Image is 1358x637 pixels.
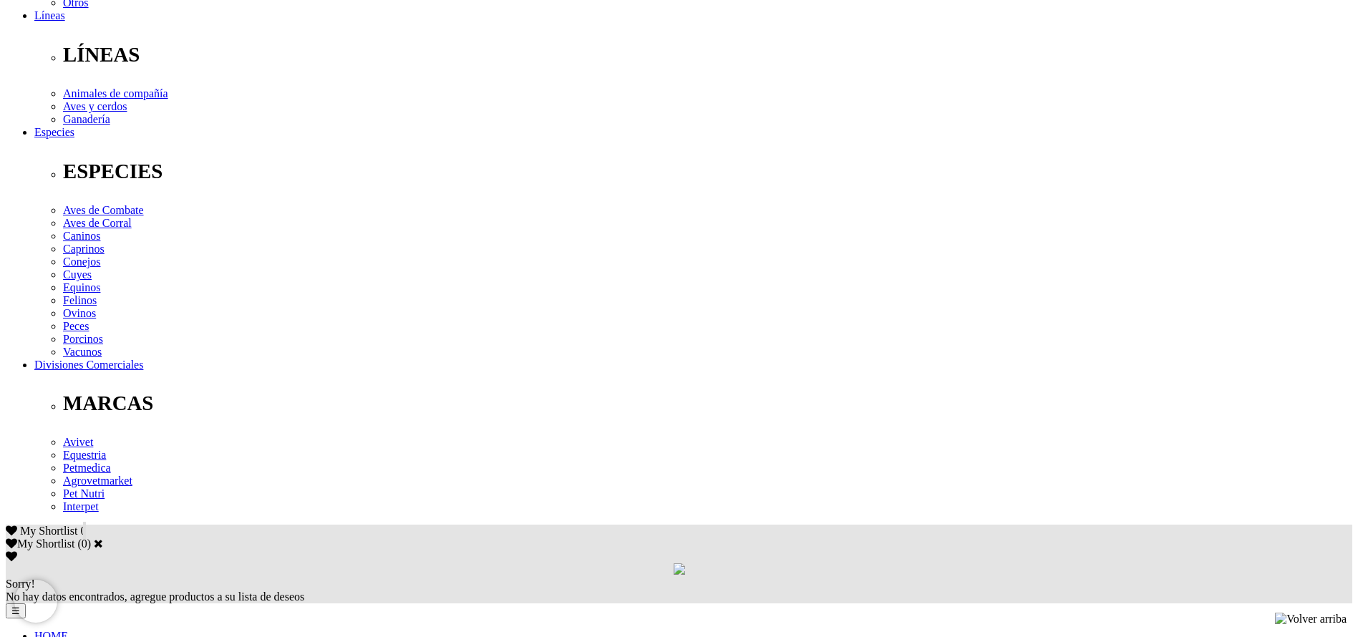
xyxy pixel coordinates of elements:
a: Pet Nutri [63,487,105,500]
iframe: Brevo live chat [14,580,57,623]
a: Aves de Combate [63,204,144,216]
a: Peces [63,320,89,332]
label: 0 [82,538,87,550]
a: Petmedica [63,462,111,474]
span: My Shortlist [20,525,77,537]
a: Cerrar [94,538,103,549]
a: Vacunos [63,346,102,358]
a: Animales de compañía [63,87,168,99]
a: Especies [34,126,74,138]
a: Divisiones Comerciales [34,359,143,371]
a: Interpet [63,500,99,512]
p: MARCAS [63,392,1352,415]
p: ESPECIES [63,160,1352,183]
a: Caninos [63,230,100,242]
a: Líneas [34,9,65,21]
span: ( ) [77,538,91,550]
button: ☰ [6,603,26,618]
a: Ovinos [63,307,96,319]
a: Aves de Corral [63,217,132,229]
label: My Shortlist [6,538,74,550]
span: Sorry! [6,578,35,590]
a: Avivet [63,436,93,448]
p: LÍNEAS [63,43,1352,67]
a: Conejos [63,256,100,268]
a: Cuyes [63,268,92,281]
div: No hay datos encontrados, agregue productos a su lista de deseos [6,578,1352,603]
a: Agrovetmarket [63,475,132,487]
a: Equinos [63,281,100,293]
img: loading.gif [674,563,685,575]
a: Aves y cerdos [63,100,127,112]
a: Equestria [63,449,106,461]
a: Caprinos [63,243,105,255]
a: Felinos [63,294,97,306]
img: Volver arriba [1275,613,1347,626]
span: 0 [80,525,86,537]
a: Porcinos [63,333,103,345]
a: Ganadería [63,113,110,125]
